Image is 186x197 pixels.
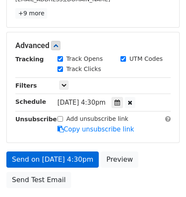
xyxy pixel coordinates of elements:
label: UTM Codes [129,54,163,63]
label: Add unsubscribe link [66,114,129,123]
a: Send on [DATE] 4:30pm [6,151,99,168]
label: Track Clicks [66,65,101,74]
iframe: Chat Widget [143,156,186,197]
h5: Advanced [15,41,171,50]
strong: Filters [15,82,37,89]
strong: Tracking [15,56,44,63]
a: +9 more [15,8,47,19]
a: Copy unsubscribe link [57,126,134,133]
span: [DATE] 4:30pm [57,99,106,106]
strong: Unsubscribe [15,116,57,123]
a: Preview [101,151,138,168]
label: Track Opens [66,54,103,63]
strong: Schedule [15,98,46,105]
a: Send Test Email [6,172,71,188]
